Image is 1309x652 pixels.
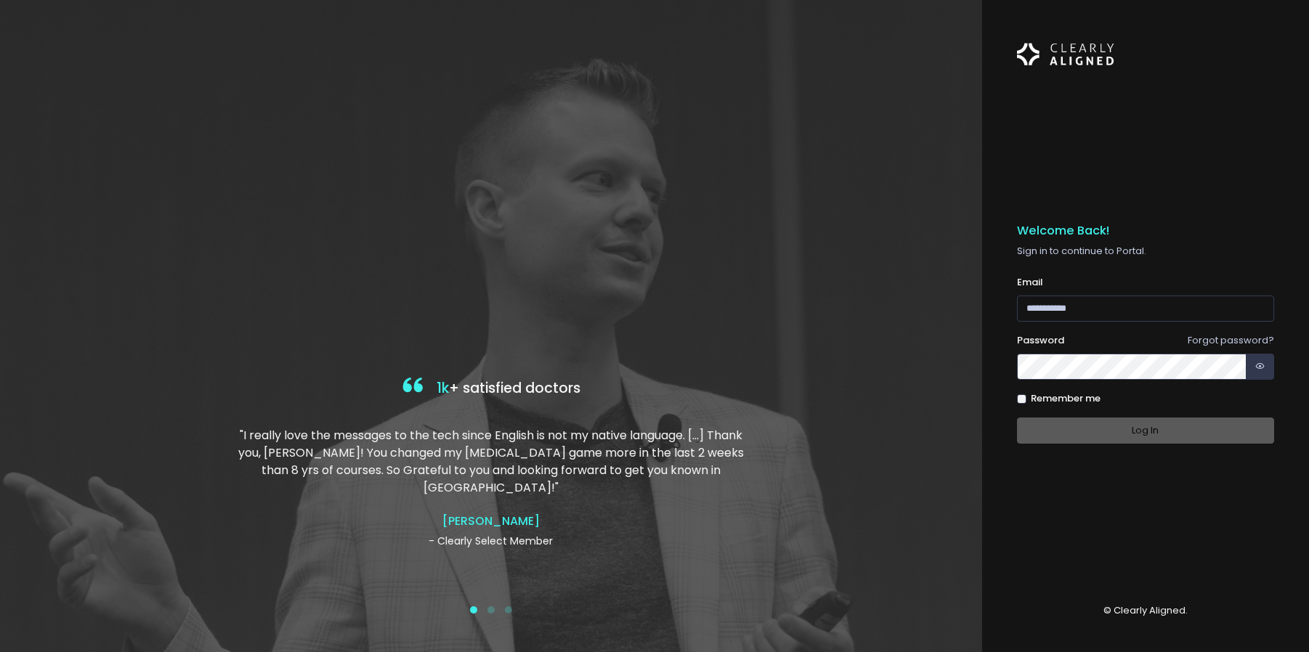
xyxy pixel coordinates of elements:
label: Password [1017,333,1064,348]
p: Sign in to continue to Portal. [1017,244,1275,258]
h5: Welcome Back! [1017,224,1275,238]
p: "I really love the messages to the tech since English is not my native language. […] Thank you, [... [229,427,753,497]
h4: [PERSON_NAME] [229,514,753,528]
label: Email [1017,275,1043,290]
span: 1k [437,378,449,398]
a: Forgot password? [1188,333,1274,347]
p: - Clearly Select Member [229,534,753,549]
p: © Clearly Aligned. [1017,603,1275,618]
h4: + satisfied doctors [229,374,753,404]
label: Remember me [1031,391,1101,406]
img: Logo Horizontal [1017,35,1114,74]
